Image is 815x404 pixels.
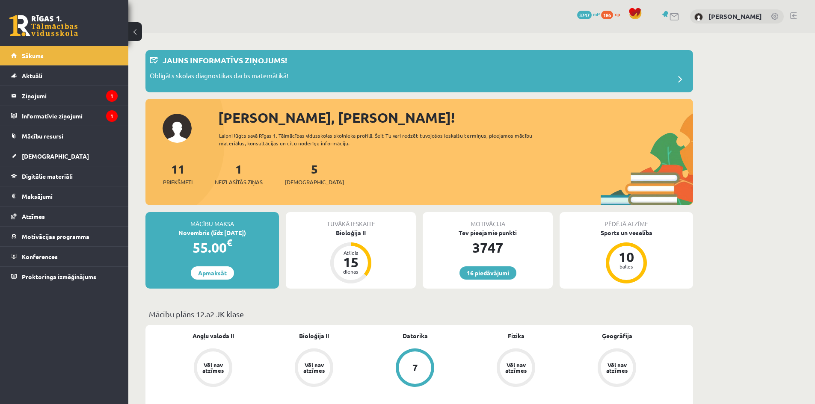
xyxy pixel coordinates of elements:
[601,11,613,19] span: 186
[299,331,329,340] a: Bioloģija II
[163,178,193,186] span: Priekšmeti
[150,71,288,83] p: Obligāts skolas diagnostikas darbs matemātikā!
[218,107,693,128] div: [PERSON_NAME], [PERSON_NAME]!
[215,178,263,186] span: Neizlasītās ziņas
[285,161,344,186] a: 5[DEMOGRAPHIC_DATA]
[465,348,566,389] a: Vēl nav atzīmes
[423,237,553,258] div: 3747
[602,331,632,340] a: Ģeogrāfija
[694,13,703,21] img: Rita Margarita Metuzāle
[227,236,232,249] span: €
[193,331,234,340] a: Angļu valoda II
[412,363,418,372] div: 7
[403,331,428,340] a: Datorika
[11,206,118,226] a: Atzīmes
[286,228,416,285] a: Bioloģija II Atlicis 15 dienas
[264,348,365,389] a: Vēl nav atzīmes
[22,106,118,126] legend: Informatīvie ziņojumi
[22,273,96,280] span: Proktoringa izmēģinājums
[601,11,624,18] a: 186 xp
[22,186,118,206] legend: Maksājumi
[560,228,693,237] div: Sports un veselība
[163,348,264,389] a: Vēl nav atzīmes
[566,348,667,389] a: Vēl nav atzīmes
[504,362,528,373] div: Vēl nav atzīmes
[163,54,287,66] p: Jauns informatīvs ziņojums!
[145,237,279,258] div: 55.00
[215,161,263,186] a: 1Neizlasītās ziņas
[11,247,118,266] a: Konferences
[11,267,118,286] a: Proktoringa izmēģinājums
[560,228,693,285] a: Sports un veselība 10 balles
[150,54,689,88] a: Jauns informatīvs ziņojums! Obligāts skolas diagnostikas darbs matemātikā!
[11,86,118,106] a: Ziņojumi1
[191,266,234,280] a: Apmaksāt
[577,11,592,19] span: 3747
[605,362,629,373] div: Vēl nav atzīmes
[106,110,118,122] i: 1
[11,126,118,146] a: Mācību resursi
[22,52,44,59] span: Sākums
[365,348,465,389] a: 7
[614,11,620,18] span: xp
[560,212,693,228] div: Pēdējā atzīme
[338,269,364,274] div: dienas
[593,11,600,18] span: mP
[11,66,118,86] a: Aktuāli
[11,146,118,166] a: [DEMOGRAPHIC_DATA]
[285,178,344,186] span: [DEMOGRAPHIC_DATA]
[22,72,42,80] span: Aktuāli
[302,362,326,373] div: Vēl nav atzīmes
[22,86,118,106] legend: Ziņojumi
[11,46,118,65] a: Sākums
[22,253,58,260] span: Konferences
[423,212,553,228] div: Motivācija
[11,106,118,126] a: Informatīvie ziņojumi1
[22,212,45,220] span: Atzīmes
[508,331,525,340] a: Fizika
[201,362,225,373] div: Vēl nav atzīmes
[22,132,63,140] span: Mācību resursi
[145,228,279,237] div: Novembris (līdz [DATE])
[613,250,639,264] div: 10
[145,212,279,228] div: Mācību maksa
[338,250,364,255] div: Atlicis
[459,266,516,280] a: 16 piedāvājumi
[9,15,78,36] a: Rīgas 1. Tālmācības vidusskola
[163,161,193,186] a: 11Priekšmeti
[22,152,89,160] span: [DEMOGRAPHIC_DATA]
[423,228,553,237] div: Tev pieejamie punkti
[577,11,600,18] a: 3747 mP
[286,228,416,237] div: Bioloģija II
[11,166,118,186] a: Digitālie materiāli
[22,233,89,240] span: Motivācijas programma
[708,12,762,21] a: [PERSON_NAME]
[11,227,118,246] a: Motivācijas programma
[219,132,548,147] div: Laipni lūgts savā Rīgas 1. Tālmācības vidusskolas skolnieka profilā. Šeit Tu vari redzēt tuvojošo...
[613,264,639,269] div: balles
[11,186,118,206] a: Maksājumi
[106,90,118,102] i: 1
[149,308,690,320] p: Mācību plāns 12.a2 JK klase
[286,212,416,228] div: Tuvākā ieskaite
[338,255,364,269] div: 15
[22,172,73,180] span: Digitālie materiāli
